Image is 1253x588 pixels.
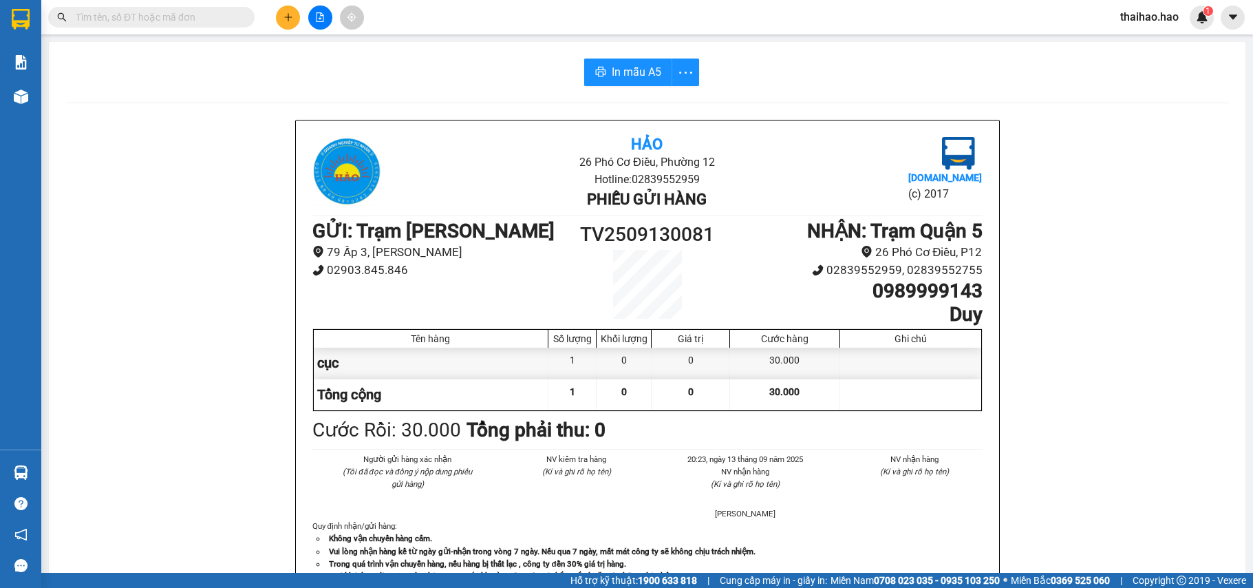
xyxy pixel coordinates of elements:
button: plus [276,6,300,30]
span: | [707,573,709,588]
span: caret-down [1227,11,1239,23]
i: (Tôi đã đọc và đồng ý nộp dung phiếu gửi hàng) [343,467,472,489]
div: Ghi chú [844,333,978,344]
li: NV nhận hàng [846,453,983,465]
li: NV nhận hàng [678,465,814,478]
span: plus [283,12,293,22]
li: 02839552959, 02839552755 [731,261,982,280]
div: Cước Rồi : 30.000 [312,415,461,445]
b: Phiếu gửi hàng [587,191,707,208]
button: more [672,59,699,86]
li: [PERSON_NAME] [678,507,814,520]
li: 26 Phó Cơ Điều, Phường 12 [424,154,870,171]
div: Giá trị [655,333,726,344]
li: 79 Ấp 3, [PERSON_NAME] [312,243,564,262]
div: Số lượng [552,333,592,344]
b: Tổng phải thu: 0 [467,419,606,441]
span: thaihao.hao [1109,8,1190,25]
strong: Trong quá trình vận chuyển hàng, nếu hàng bị thất lạc , công ty đền 30% giá trị hàng. [329,559,626,569]
img: logo.jpg [942,137,975,170]
li: Người gửi hàng xác nhận [340,453,476,465]
span: more [672,64,698,81]
span: phone [312,264,324,276]
b: Hảo [631,136,663,153]
span: ⚪️ [1003,578,1007,583]
div: Cước hàng [733,333,835,344]
div: Khối lượng [600,333,647,344]
i: (Kí và ghi rõ họ tên) [880,467,949,476]
span: Miền Nam [831,573,1000,588]
strong: 0369 525 060 [1051,575,1110,586]
li: (c) 2017 [908,185,982,202]
span: question-circle [14,497,28,510]
span: 0 [621,386,627,397]
li: NV kiểm tra hàng [508,453,645,465]
img: solution-icon [14,55,28,70]
span: 0 [688,386,694,397]
div: 1 [548,348,597,379]
h1: Duy [731,303,982,326]
li: 02903.845.846 [312,261,564,280]
li: Hotline: 02839552959 [424,171,870,188]
span: Miền Bắc [1011,573,1110,588]
span: | [1120,573,1122,588]
div: 0 [597,348,652,379]
img: logo-vxr [12,9,30,30]
b: NHẬN : Trạm Quận 5 [807,220,983,242]
sup: 1 [1203,6,1213,16]
span: file-add [315,12,325,22]
i: (Kí và ghi rõ họ tên) [711,479,780,489]
span: copyright [1177,576,1186,585]
strong: Không vận chuyển hàng cấm. [329,534,432,543]
input: Tìm tên, số ĐT hoặc mã đơn [76,10,238,25]
span: search [57,12,67,22]
div: 30.000 [730,348,839,379]
li: 20:23, ngày 13 tháng 09 năm 2025 [678,453,814,465]
strong: 0708 023 035 - 0935 103 250 [874,575,1000,586]
span: In mẫu A5 [612,63,661,81]
span: printer [595,66,606,79]
span: message [14,559,28,572]
span: 30.000 [769,386,800,397]
button: file-add [308,6,332,30]
button: caret-down [1221,6,1245,30]
img: icon-new-feature [1196,11,1208,23]
span: Tổng cộng [317,386,381,403]
strong: Vui lòng nhận hàng kể từ ngày gửi-nhận trong vòng 7 ngày. Nếu qua 7 ngày, mất mát công ty sẽ khôn... [329,547,756,556]
span: phone [812,264,824,276]
div: 0 [652,348,730,379]
span: 1 [1206,6,1210,16]
span: environment [312,246,324,258]
li: 26 Phó Cơ Điều, P12 [731,243,982,262]
span: environment [861,246,872,258]
b: GỬI : Trạm [PERSON_NAME] [312,220,555,242]
span: aim [347,12,356,22]
span: 1 [570,386,575,397]
img: logo.jpg [312,137,381,206]
strong: Quý khách vui lòng xem lại thông tin trước khi rời quầy. Nếu có thắc mắc hoặc cần hỗ trợ liên hệ ... [329,571,724,581]
b: [DOMAIN_NAME] [908,172,982,183]
i: (Kí và ghi rõ họ tên) [542,467,611,476]
span: Cung cấp máy in - giấy in: [720,573,827,588]
span: notification [14,528,28,541]
img: warehouse-icon [14,90,28,104]
button: aim [340,6,364,30]
div: cục [314,348,549,379]
div: Tên hàng [317,333,545,344]
h1: TV2509130081 [564,220,731,250]
img: warehouse-icon [14,465,28,480]
span: Hỗ trợ kỹ thuật: [570,573,697,588]
button: printerIn mẫu A5 [584,59,672,86]
strong: 1900 633 818 [638,575,697,586]
h1: 0989999143 [731,280,982,303]
div: Quy định nhận/gửi hàng : [312,520,983,582]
